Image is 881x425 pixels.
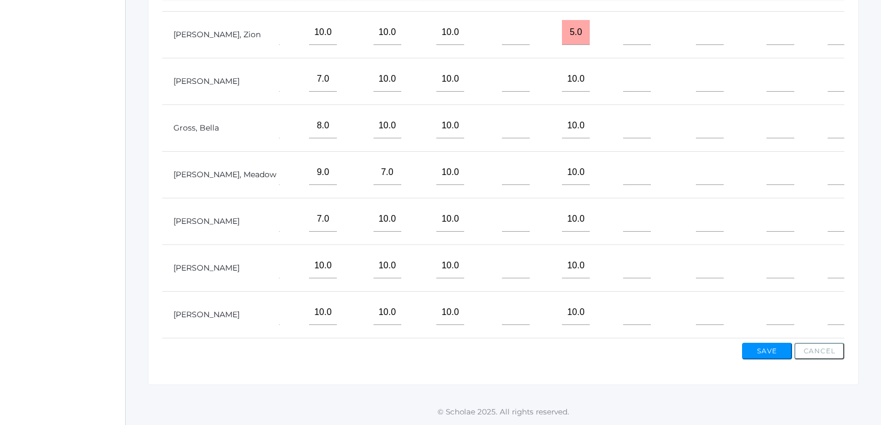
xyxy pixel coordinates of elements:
a: [PERSON_NAME], Zion [173,29,261,39]
a: [PERSON_NAME], Meadow [173,169,276,179]
a: [PERSON_NAME] [173,76,240,86]
a: [PERSON_NAME] [173,263,240,273]
a: [PERSON_NAME] [173,216,240,226]
p: © Scholae 2025. All rights reserved. [126,406,881,417]
button: Save [742,343,792,359]
button: Cancel [794,343,844,359]
a: [PERSON_NAME] [173,309,240,319]
a: Gross, Bella [173,123,219,133]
